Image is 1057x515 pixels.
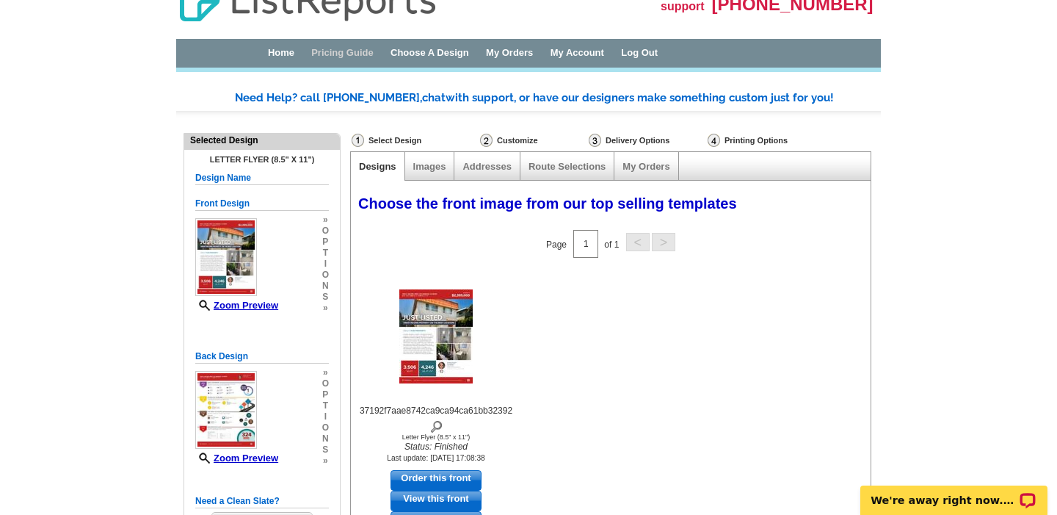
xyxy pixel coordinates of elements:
[322,215,329,226] span: »
[391,47,469,58] a: Choose A Design
[479,133,587,148] div: Customize
[350,133,479,151] div: Select Design
[195,171,329,185] h5: Design Name
[622,161,669,172] a: My Orders
[322,378,329,389] span: o
[322,433,329,444] span: n
[851,469,1057,515] iframe: LiveChat chat widget
[322,444,329,455] span: s
[268,47,294,58] a: Home
[358,195,737,212] span: Choose the front image from our top selling templates
[184,134,340,147] div: Selected Design
[322,400,329,411] span: t
[322,259,329,270] span: i
[322,303,329,314] span: »
[322,455,329,467] span: »
[195,453,278,464] a: Zoom Preview
[387,454,484,462] small: Last update: [DATE] 17:08:38
[551,47,604,58] a: My Account
[195,350,329,364] h5: Back Design
[322,237,329,248] span: p
[652,233,675,251] button: >
[322,389,329,400] span: p
[352,134,364,147] img: Select Design
[399,289,473,383] img: 37192f7aae8742ca9ca94ca61bb32392
[195,494,329,508] h5: Need a Clean Slate?
[706,133,837,148] div: Printing Options
[355,441,517,453] i: Status: Finished
[322,292,329,303] span: s
[626,233,650,251] button: <
[355,405,517,433] div: 37192f7aae8742ca9ca94ca61bb32392
[355,433,517,441] div: Letter Flyer (8.5" x 11")
[322,411,329,422] span: i
[235,90,881,106] div: Need Help? call [PHONE_NUMBER], with support, or have our designers make something custom just fo...
[195,371,257,449] img: small-thumb.jpg
[708,134,720,147] img: Printing Options & Summary
[462,161,511,172] a: Addresses
[486,47,533,58] a: My Orders
[480,134,493,147] img: Customize
[422,91,446,104] span: chat
[195,300,278,311] a: Zoom Preview
[546,239,567,249] span: Page
[311,47,374,58] a: Pricing Guide
[391,470,482,491] a: use this design
[322,367,329,378] span: »
[528,161,606,172] a: Route Selections
[322,226,329,237] span: o
[391,491,482,511] a: View this front
[322,270,329,281] span: o
[322,422,329,433] span: o
[589,134,601,147] img: Delivery Options
[604,239,619,249] span: of 1
[621,47,658,58] a: Log Out
[429,417,443,433] img: view design details
[195,197,329,211] h5: Front Design
[359,161,396,172] a: Designs
[195,155,329,164] h4: Letter Flyer (8.5" x 11")
[322,281,329,292] span: n
[413,161,446,172] a: Images
[322,248,329,259] span: t
[587,133,706,151] div: Delivery Options
[195,218,257,296] img: small-thumb.jpg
